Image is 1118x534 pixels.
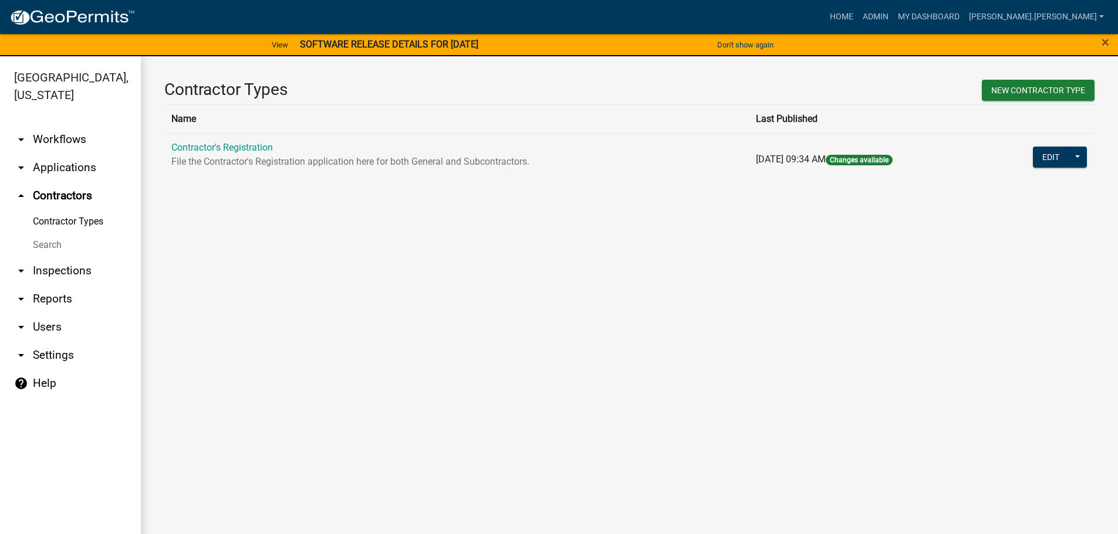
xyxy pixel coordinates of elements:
button: Don't show again [712,35,778,55]
p: File the Contractor's Registration application here for both General and Subcontractors. [171,155,742,169]
a: Admin [858,6,893,28]
a: Home [825,6,858,28]
i: arrow_drop_up [14,189,28,203]
i: arrow_drop_down [14,161,28,175]
th: Name [164,104,749,133]
span: [DATE] 09:34 AM [756,154,826,165]
i: arrow_drop_down [14,320,28,334]
i: arrow_drop_down [14,132,28,147]
span: × [1102,34,1109,50]
button: Close [1102,35,1109,49]
th: Last Published [749,104,986,133]
a: Contractor's Registration [171,142,273,153]
i: arrow_drop_down [14,348,28,362]
i: arrow_drop_down [14,264,28,278]
i: arrow_drop_down [14,292,28,306]
i: help [14,376,28,390]
button: Edit [1033,147,1069,168]
span: Changes available [826,155,893,165]
a: My Dashboard [893,6,964,28]
a: [PERSON_NAME].[PERSON_NAME] [964,6,1109,28]
button: New Contractor Type [982,80,1095,101]
h3: Contractor Types [164,80,621,100]
strong: SOFTWARE RELEASE DETAILS FOR [DATE] [300,39,478,50]
a: View [267,35,293,55]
